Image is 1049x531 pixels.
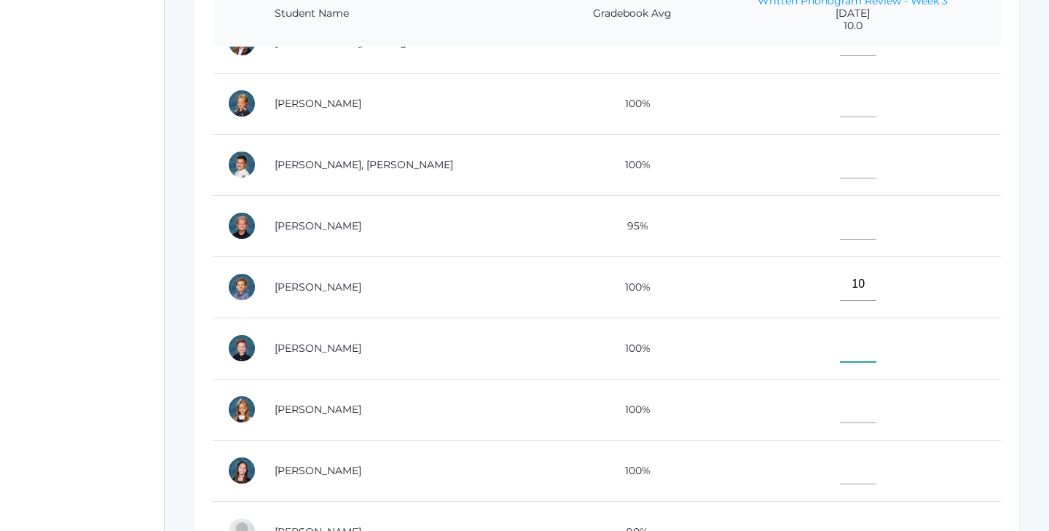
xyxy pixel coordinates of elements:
td: 100% [559,134,705,195]
a: [PERSON_NAME] [275,403,361,416]
span: [DATE] [719,7,986,20]
td: 100% [559,73,705,134]
div: Faye Thompson [227,395,256,424]
div: Theodore Smith [227,334,256,363]
a: [PERSON_NAME], [PERSON_NAME] [275,158,453,171]
a: [PERSON_NAME] [275,219,361,232]
td: 100% [559,256,705,318]
div: Brooks Roberts [227,211,256,240]
span: 10.0 [719,20,986,32]
a: [PERSON_NAME] [275,464,361,477]
td: 95% [559,195,705,256]
a: [PERSON_NAME] [275,97,361,110]
div: Noah Smith [227,272,256,302]
a: [PERSON_NAME] [275,342,361,355]
a: [PERSON_NAME] [275,280,361,294]
div: Emery Pedrick [227,89,256,118]
td: 100% [559,440,705,501]
div: Remmie Tourje [227,456,256,485]
td: 100% [559,318,705,379]
td: 100% [559,379,705,440]
div: Cooper Reyes [227,150,256,179]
